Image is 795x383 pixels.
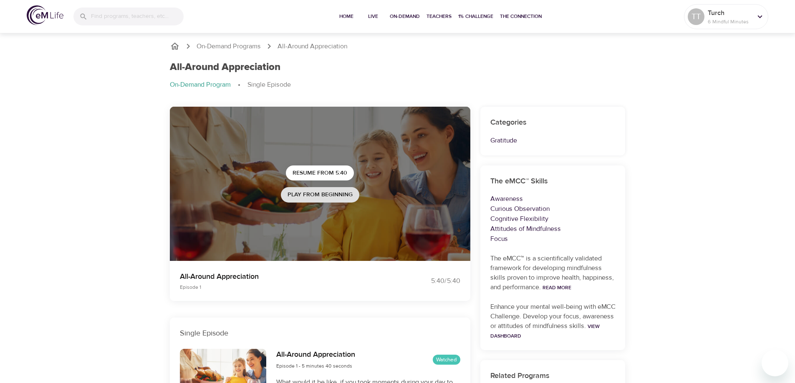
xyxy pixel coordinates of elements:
iframe: Button to launch messaging window [762,350,788,376]
span: Home [336,12,356,21]
p: Single Episode [247,80,291,90]
p: All-Around Appreciation [180,271,388,282]
div: 5:40 / 5:40 [398,276,460,286]
span: Episode 1 - 5 minutes 40 seconds [276,363,352,369]
p: Turch [708,8,752,18]
p: Curious Observation [490,204,616,214]
span: Watched [433,356,460,364]
span: Live [363,12,383,21]
img: logo [27,5,63,25]
button: Play from beginning [281,187,359,203]
input: Find programs, teachers, etc... [91,8,184,25]
h6: Categories [490,117,616,129]
button: Resume from 5:40 [286,165,354,181]
p: On-Demand Program [170,80,231,90]
p: 6 Mindful Minutes [708,18,752,25]
span: The Connection [500,12,542,21]
p: Cognitive Flexibility [490,214,616,224]
span: 1% Challenge [458,12,493,21]
span: Resume from 5:40 [293,168,347,178]
p: Gratitude [490,135,616,145]
p: Episode 1 [180,283,388,291]
p: Awareness [490,194,616,204]
h6: Related Programs [490,370,616,382]
h1: All-Around Appreciation [170,61,280,73]
p: Focus [490,234,616,244]
p: Attitudes of Mindfulness [490,224,616,234]
p: The eMCC™ is a scientifically validated framework for developing mindfulness skills proven to imp... [490,254,616,292]
a: Read More [543,284,571,291]
span: Teachers [427,12,452,21]
nav: breadcrumb [170,80,626,90]
div: TT [688,8,704,25]
h6: The eMCC™ Skills [490,175,616,188]
span: Play from beginning [288,190,353,200]
span: On-Demand [390,12,420,21]
nav: breadcrumb [170,41,626,51]
p: Enhance your mental well-being with eMCC Challenge. Develop your focus, awareness or attitudes of... [490,302,616,340]
a: View Dashboard [490,323,600,339]
a: On-Demand Programs [197,42,261,51]
p: Single Episode [180,328,460,339]
h6: All-Around Appreciation [276,349,355,361]
p: All-Around Appreciation [278,42,347,51]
